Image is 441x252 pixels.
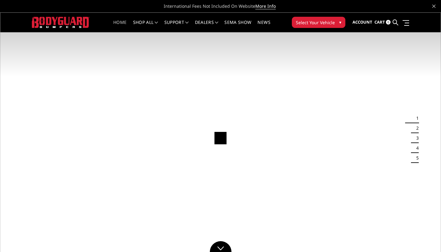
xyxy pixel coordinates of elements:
[292,17,345,28] button: Select Your Vehicle
[413,143,419,153] button: 4 of 5
[352,19,372,25] span: Account
[257,20,270,32] a: News
[413,113,419,123] button: 1 of 5
[413,123,419,133] button: 2 of 5
[210,241,231,252] a: Click to Down
[133,20,158,32] a: shop all
[374,19,385,25] span: Cart
[413,133,419,143] button: 3 of 5
[164,20,189,32] a: Support
[224,20,251,32] a: SEMA Show
[413,153,419,163] button: 5 of 5
[255,3,276,9] a: More Info
[374,14,391,31] a: Cart 0
[352,14,372,31] a: Account
[113,20,127,32] a: Home
[386,20,391,25] span: 0
[32,17,90,28] img: BODYGUARD BUMPERS
[195,20,218,32] a: Dealers
[339,19,341,25] span: ▾
[296,19,335,26] span: Select Your Vehicle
